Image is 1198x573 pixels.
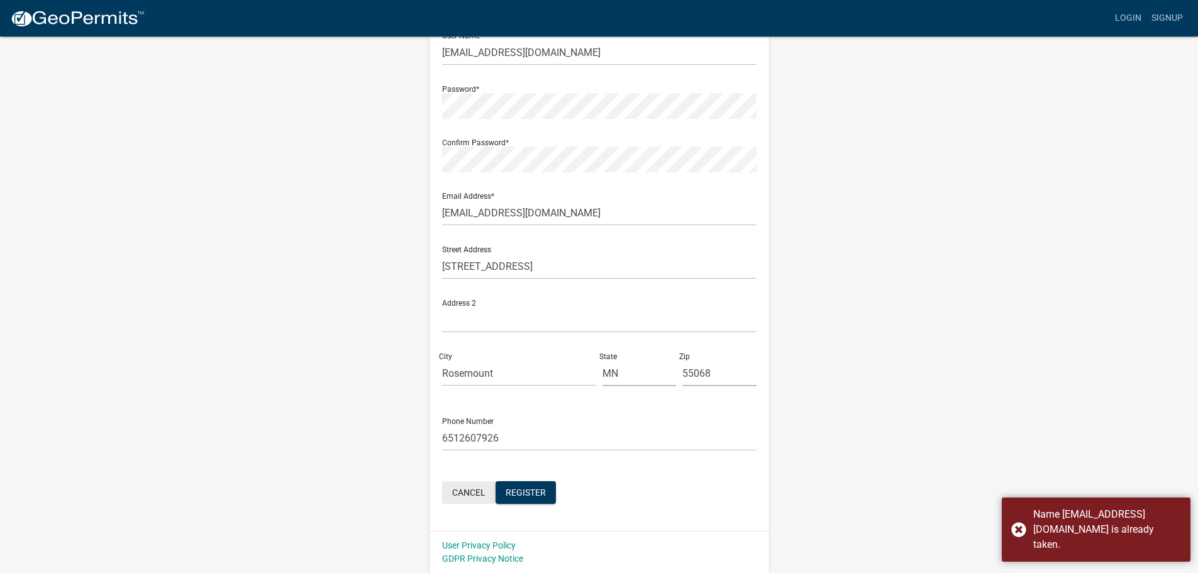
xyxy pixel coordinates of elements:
button: Cancel [442,481,496,504]
a: User Privacy Policy [442,540,516,550]
div: Name mlee@vicsco.com is already taken. [1033,507,1181,552]
a: Signup [1146,6,1188,30]
span: Register [506,487,546,497]
button: Register [496,481,556,504]
a: GDPR Privacy Notice [442,554,523,564]
a: Login [1110,6,1146,30]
